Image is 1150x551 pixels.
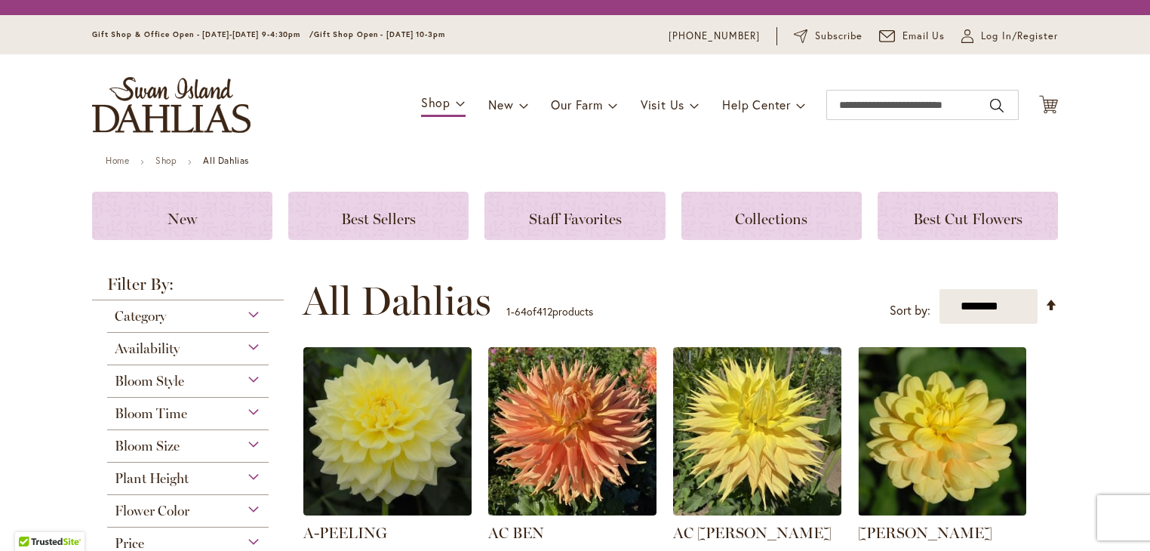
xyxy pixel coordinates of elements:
span: Email Us [902,29,946,44]
span: Collections [735,210,807,228]
strong: All Dahlias [203,155,249,166]
span: Category [115,308,166,325]
a: AC BEN [488,504,656,519]
a: A-Peeling [303,504,472,519]
span: Gift Shop & Office Open - [DATE]-[DATE] 9-4:30pm / [92,29,314,39]
span: Bloom Size [115,438,180,454]
a: Best Cut Flowers [878,192,1058,240]
a: store logo [92,77,251,133]
p: - of products [506,300,593,324]
span: Staff Favorites [529,210,622,228]
span: Best Cut Flowers [913,210,1022,228]
span: Subscribe [815,29,862,44]
span: Visit Us [641,97,684,112]
span: 64 [515,304,527,319]
span: New [488,97,513,112]
span: All Dahlias [303,279,491,324]
span: Log In/Register [981,29,1058,44]
a: AHOY MATEY [858,504,1026,519]
button: Search [990,94,1004,118]
span: Plant Height [115,470,189,487]
span: Help Center [722,97,791,112]
a: Home [106,155,129,166]
strong: Filter By: [92,276,284,300]
span: Bloom Time [115,405,187,422]
span: Flower Color [115,503,189,519]
img: A-Peeling [303,347,472,516]
label: Sort by: [890,297,930,325]
span: 412 [537,304,552,319]
a: AC [PERSON_NAME] [673,524,832,542]
img: AC Jeri [673,347,841,516]
a: AC Jeri [673,504,841,519]
a: Best Sellers [288,192,469,240]
a: Shop [155,155,177,166]
img: AC BEN [488,347,656,516]
span: 1 [506,304,511,319]
a: Staff Favorites [484,192,665,240]
a: [PHONE_NUMBER] [669,29,760,44]
a: AC BEN [488,524,544,542]
a: Log In/Register [961,29,1058,44]
span: Bloom Style [115,373,184,389]
img: AHOY MATEY [858,347,1026,516]
span: Availability [115,340,180,357]
a: Subscribe [794,29,862,44]
span: Best Sellers [341,210,416,228]
span: Shop [421,94,450,110]
a: A-PEELING [303,524,387,542]
a: New [92,192,272,240]
a: Email Us [879,29,946,44]
span: Our Farm [551,97,602,112]
span: Gift Shop Open - [DATE] 10-3pm [314,29,445,39]
span: New [168,210,197,228]
a: Collections [681,192,862,240]
a: [PERSON_NAME] [858,524,992,542]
